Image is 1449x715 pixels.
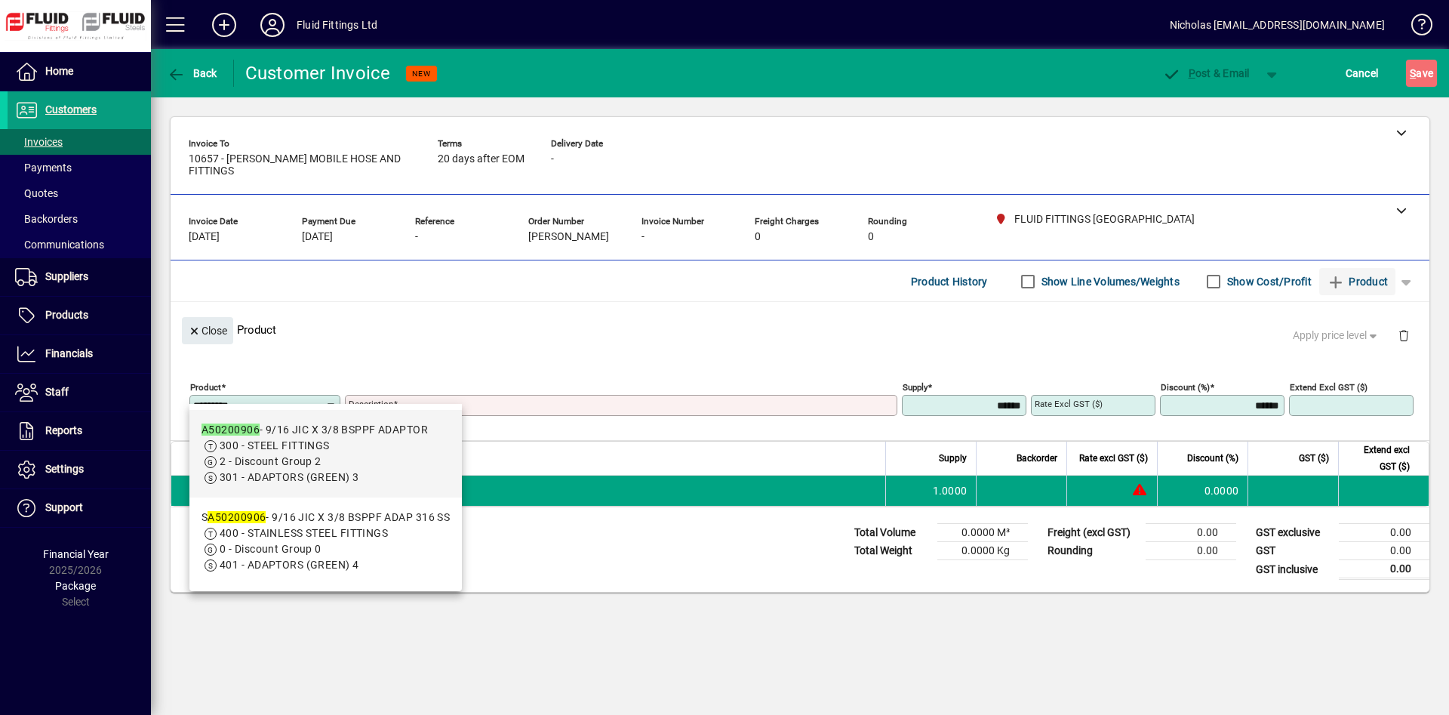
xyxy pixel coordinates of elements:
[1162,67,1250,79] span: ost & Email
[349,399,393,409] mat-label: Description
[45,270,88,282] span: Suppliers
[45,424,82,436] span: Reports
[1170,13,1385,37] div: Nicholas [EMAIL_ADDRESS][DOMAIN_NAME]
[189,153,415,177] span: 10657 - [PERSON_NAME] MOBILE HOSE AND FITTINGS
[937,542,1028,560] td: 0.0000 Kg
[1386,328,1422,342] app-page-header-button: Delete
[1146,542,1236,560] td: 0.00
[8,155,151,180] a: Payments
[1146,524,1236,542] td: 0.00
[939,450,967,467] span: Supply
[1339,542,1429,560] td: 0.00
[1287,322,1386,350] button: Apply price level
[1189,67,1195,79] span: P
[438,153,525,165] span: 20 days after EOM
[208,511,266,523] em: A50200906
[15,162,72,174] span: Payments
[202,422,428,438] div: - 9/16 JIC X 3/8 BSPPF ADAPTOR
[1410,67,1416,79] span: S
[415,231,418,243] span: -
[1161,382,1210,393] mat-label: Discount (%)
[202,510,450,525] div: S - 9/16 JIC X 3/8 BSPPF ADAP 316 SS
[8,206,151,232] a: Backorders
[755,231,761,243] span: 0
[8,297,151,334] a: Products
[220,559,359,571] span: 401 - ADAPTORS (GREEN) 4
[220,439,330,451] span: 300 - STEEL FITTINGS
[847,524,937,542] td: Total Volume
[302,231,333,243] span: [DATE]
[45,386,69,398] span: Staff
[1224,274,1312,289] label: Show Cost/Profit
[911,270,988,294] span: Product History
[868,231,874,243] span: 0
[847,542,937,560] td: Total Weight
[1079,450,1148,467] span: Rate excl GST ($)
[15,136,63,148] span: Invoices
[1339,524,1429,542] td: 0.00
[45,309,88,321] span: Products
[1017,450,1057,467] span: Backorder
[8,412,151,450] a: Reports
[1400,3,1430,52] a: Knowledge Base
[1410,61,1433,85] span: ave
[1157,476,1247,506] td: 0.0000
[1346,61,1379,85] span: Cancel
[189,231,220,243] span: [DATE]
[937,524,1028,542] td: 0.0000 M³
[933,483,968,498] span: 1.0000
[1040,542,1146,560] td: Rounding
[1339,560,1429,579] td: 0.00
[200,11,248,39] button: Add
[220,543,321,555] span: 0 - Discount Group 0
[45,463,84,475] span: Settings
[1293,328,1380,344] span: Apply price level
[15,239,104,251] span: Communications
[171,302,1429,357] div: Product
[189,410,462,498] mat-option: A50200906 - 9/16 JIC X 3/8 BSPPF ADAPTOR
[8,232,151,257] a: Communications
[245,61,391,85] div: Customer Invoice
[220,455,321,467] span: 2 - Discount Group 2
[641,231,645,243] span: -
[1342,60,1383,87] button: Cancel
[45,347,93,359] span: Financials
[189,498,462,585] mat-option: SA50200906 - 9/16 JIC X 3/8 BSPPF ADAP 316 SS
[1406,60,1437,87] button: Save
[45,103,97,116] span: Customers
[1248,542,1339,560] td: GST
[8,335,151,373] a: Financials
[1299,450,1329,467] span: GST ($)
[528,231,609,243] span: [PERSON_NAME]
[1248,560,1339,579] td: GST inclusive
[15,187,58,199] span: Quotes
[905,268,994,295] button: Product History
[248,11,297,39] button: Profile
[8,258,151,296] a: Suppliers
[45,65,73,77] span: Home
[297,13,377,37] div: Fluid Fittings Ltd
[1348,442,1410,475] span: Extend excl GST ($)
[1290,382,1367,393] mat-label: Extend excl GST ($)
[8,129,151,155] a: Invoices
[551,153,554,165] span: -
[1040,524,1146,542] td: Freight (excl GST)
[1035,399,1103,409] mat-label: Rate excl GST ($)
[43,548,109,560] span: Financial Year
[1248,524,1339,542] td: GST exclusive
[55,580,96,592] span: Package
[8,53,151,91] a: Home
[190,382,221,393] mat-label: Product
[163,60,221,87] button: Back
[8,374,151,411] a: Staff
[178,323,237,337] app-page-header-button: Close
[412,69,431,79] span: NEW
[151,60,234,87] app-page-header-button: Back
[45,501,83,513] span: Support
[1155,60,1257,87] button: Post & Email
[8,489,151,527] a: Support
[1038,274,1180,289] label: Show Line Volumes/Weights
[8,180,151,206] a: Quotes
[202,424,260,436] em: A50200906
[167,67,217,79] span: Back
